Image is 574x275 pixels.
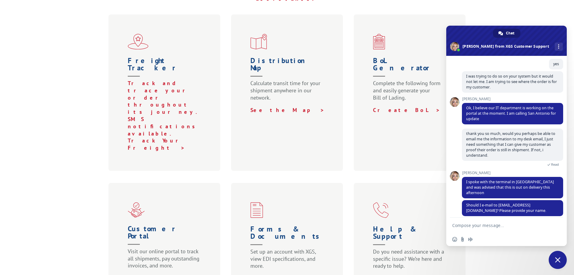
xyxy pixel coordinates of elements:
[128,57,204,80] h1: Freight Tracker
[553,61,559,66] span: yes
[460,237,465,242] span: Send a file
[493,29,520,38] div: Chat
[468,237,473,242] span: Audio message
[128,80,204,137] p: Track and trace your order throughout its journey. SMS notifications available.
[551,162,559,167] span: Read
[373,57,449,80] h1: BoL Generator
[250,202,263,218] img: xgs-icon-credit-financing-forms-red
[466,179,554,195] span: I spoke with the terminal in [GEOGRAPHIC_DATA] and was advised that this is out on delivery this ...
[128,34,149,50] img: xgs-icon-flagship-distribution-model-red
[128,137,187,151] a: Track Your Freight >
[250,34,267,50] img: xgs-icon-distribution-map-red
[128,225,204,248] h1: Customer Portal
[466,105,556,121] span: Ok, I believe our IT department is working on the portal at the moment. I am calling San Antonio ...
[250,248,326,275] p: Set up an account with XGS, view EDI specifications, and more.
[373,107,440,114] a: Create BoL >
[555,43,563,51] div: More channels
[462,97,563,101] span: [PERSON_NAME]
[373,248,449,275] p: Do you need assistance with a specific issue? We’re here and ready to help.
[250,107,325,114] a: See the Map >
[466,74,557,90] span: I was trying to do so on your system but it would not let me. I am trying to see where the order ...
[466,131,555,158] span: thank you so much, would you perhaps be able to email me the information to my desk email, I just...
[373,34,385,50] img: xgs-icon-bo-l-generator-red
[250,80,326,107] p: Calculate transit time for your shipment anywhere in our network.
[128,57,204,137] a: Freight Tracker Track and trace your order throughout its journey. SMS notifications available.
[462,171,563,175] span: [PERSON_NAME]
[373,202,389,218] img: xgs-icon-help-and-support-red
[452,223,547,228] textarea: Compose your message...
[452,237,457,242] span: Insert an emoji
[373,80,449,107] p: Complete the following form and easily generate your Bill of Lading.
[128,202,145,218] img: xgs-icon-partner-red (1)
[506,29,514,38] span: Chat
[250,57,326,80] h1: Distribution Map
[250,225,326,248] h1: Forms & Documents
[373,225,449,248] h1: Help & Support
[128,248,204,275] p: Visit our online portal to track all shipments, pay outstanding invoices, and more.
[466,203,546,213] span: Should I e-mail to [EMAIL_ADDRESS][DOMAIN_NAME]? Please provide your name.
[549,251,567,269] div: Close chat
